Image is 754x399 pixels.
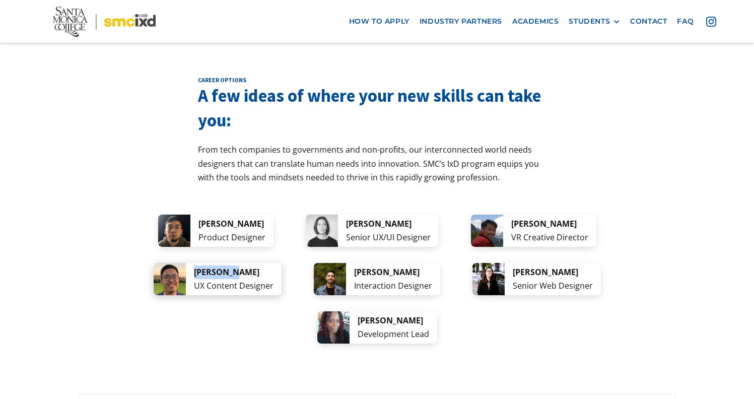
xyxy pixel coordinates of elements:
div: [PERSON_NAME] [513,265,593,279]
div: UX Content Designer [194,279,273,293]
div: [PERSON_NAME] [194,265,273,279]
div: [PERSON_NAME] [511,217,588,231]
div: [PERSON_NAME] [198,217,265,231]
div: Senior UX/UI Designer [346,231,431,244]
a: industry partners [415,12,507,31]
a: faq [672,12,699,31]
div: Senior Web Designer [513,279,593,293]
h3: A few ideas of where your new skills can take you: [198,84,556,133]
a: Academics [507,12,564,31]
div: Product Designer [198,231,265,244]
div: [PERSON_NAME] [358,314,429,327]
div: Development Lead [358,327,429,341]
div: [PERSON_NAME] [354,265,432,279]
h2: career options [198,76,556,84]
p: From tech companies to governments and non-profits, our interconnected world needs designers that... [198,143,556,184]
div: [PERSON_NAME] [346,217,431,231]
div: Interaction Designer [354,279,432,293]
div: VR Creative Director [511,231,588,244]
a: contact [625,12,672,31]
a: how to apply [344,12,415,31]
div: STUDENTS [569,17,620,26]
div: STUDENTS [569,17,610,26]
img: icon - instagram [706,17,716,27]
img: Santa Monica College - SMC IxD logo [53,7,156,37]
